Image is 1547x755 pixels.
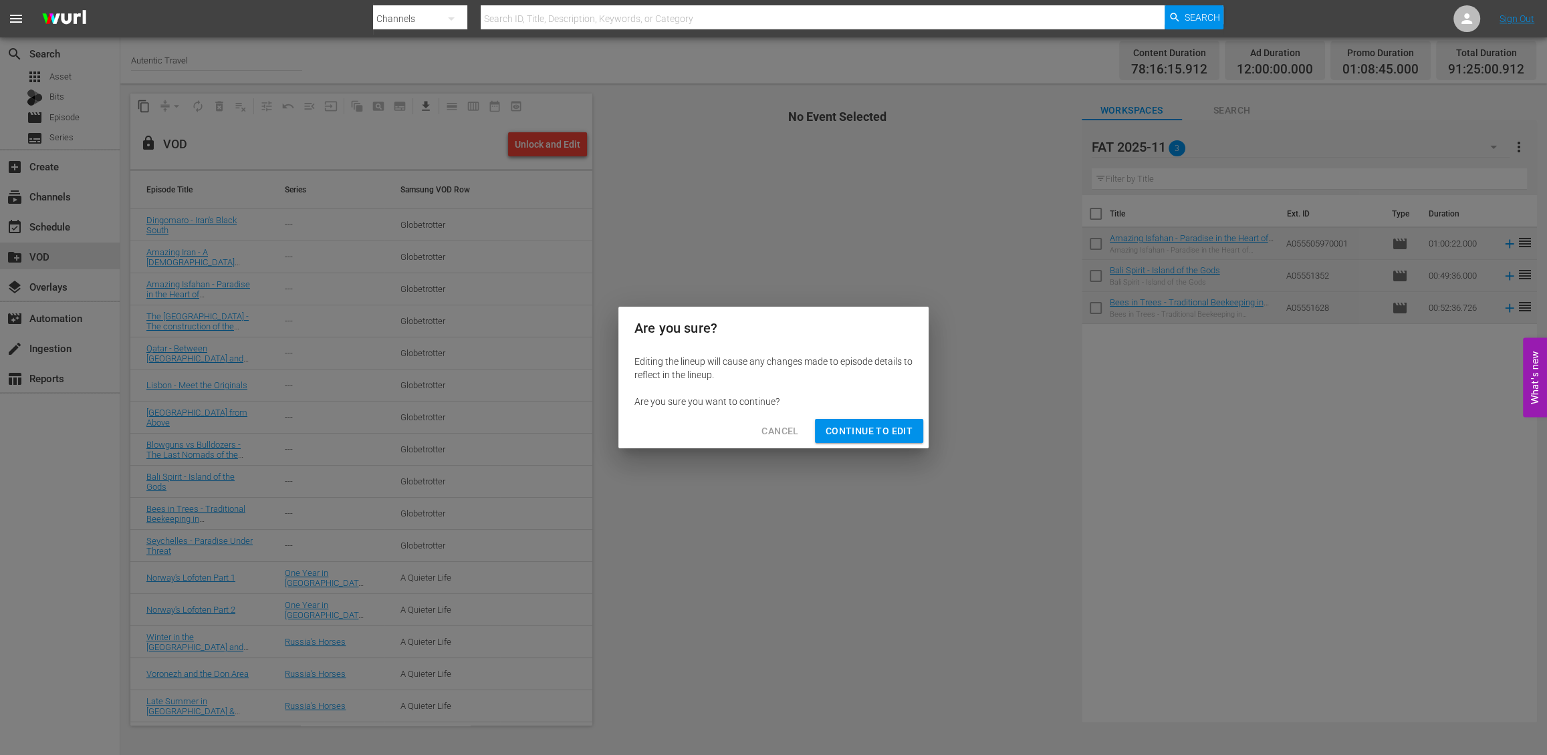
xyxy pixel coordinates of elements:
a: Sign Out [1500,13,1534,24]
span: Continue to Edit [826,423,913,440]
span: Search [1185,5,1220,29]
div: Editing the lineup will cause any changes made to episode details to reflect in the lineup. [634,355,913,382]
span: menu [8,11,24,27]
h2: Are you sure? [634,317,913,339]
span: Cancel [761,423,798,440]
button: Cancel [751,419,809,444]
img: ans4CAIJ8jUAAAAAAAAAAAAAAAAAAAAAAAAgQb4GAAAAAAAAAAAAAAAAAAAAAAAAJMjXAAAAAAAAAAAAAAAAAAAAAAAAgAT5G... [32,3,96,35]
div: Are you sure you want to continue? [634,395,913,408]
button: Continue to Edit [815,419,923,444]
button: Open Feedback Widget [1523,338,1547,418]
